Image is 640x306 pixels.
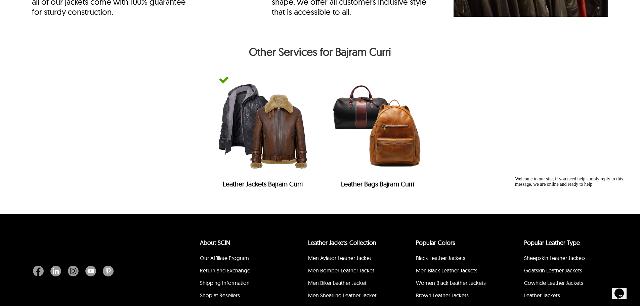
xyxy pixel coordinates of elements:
[200,239,230,247] a: About SCIN
[200,267,250,274] a: Return and Exchange
[199,278,281,290] li: Shipping Information
[308,279,367,286] a: Men Biker Leather Jacket
[199,253,281,265] li: Our Affiliate Program
[307,290,389,303] li: Men Shearling Leather Jacket
[103,266,114,276] img: Pinterest
[212,180,313,191] h2: Leather Jackets Bajram Curri
[416,292,469,299] a: Brown Leather Jackets
[308,255,371,261] a: Men Aviator Leather Jacket
[612,279,633,299] iframe: chat widget
[415,253,497,265] li: Black Leather Jackets
[200,292,240,299] a: Shop at Resellers
[523,290,605,303] li: Leather Jackets
[416,279,486,286] a: Women Black Leather Jackets
[308,292,377,299] a: Men Shearling Leather Jacket
[200,279,250,286] a: Shipping Information
[200,255,249,261] a: Our Affiliate Program
[85,266,96,276] img: Youtube
[327,180,428,191] h2: Leather Bags Bajram Curri
[82,266,99,276] a: Youtube
[212,75,313,177] img: Leather Jackets
[524,279,583,286] a: Cowhide Leather Jackets
[199,290,281,303] li: Shop at Resellers
[416,267,477,274] a: Men Black Leather Jackets
[47,266,65,276] a: Linkedin
[99,266,114,276] a: Pinterest
[415,290,497,303] li: Brown Leather Jackets
[307,265,389,278] li: Men Bomber Leather Jacket
[199,265,281,278] li: Return and Exchange
[415,278,497,290] li: Women Black Leather Jackets
[308,239,376,247] a: Leather Jackets Collection
[205,69,320,198] a: green-tick-iconLeather JacketsLeather Jackets Bajram Curri
[308,267,374,274] a: Men Bomber Leather Jacket
[307,253,389,265] li: Men Aviator Leather Jacket
[416,255,465,261] a: Black Leather Jackets
[523,278,605,290] li: Cowhide Leather Jackets
[307,278,389,290] li: Men Biker Leather Jacket
[415,265,497,278] li: Men Black Leather Jackets
[3,3,111,13] span: Welcome to our site, if you need help simply reply to this message, we are online and ready to help.
[33,266,44,276] img: Facebook
[65,266,82,276] a: Instagram
[32,45,608,61] h2: Other Services for Bajram Curri
[320,69,435,198] a: Leather BagsLeather Bags Bajram Curri
[524,292,560,299] a: Leather Jackets
[68,266,79,276] img: Instagram
[416,239,455,247] a: popular leather jacket colors
[3,3,124,13] div: Welcome to our site, if you need help simply reply to this message, we are online and ready to help.
[327,75,428,177] img: Leather Bags
[50,266,61,276] img: Linkedin
[33,266,47,276] a: Facebook
[512,174,633,276] iframe: chat widget
[219,75,229,85] img: green-tick-icon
